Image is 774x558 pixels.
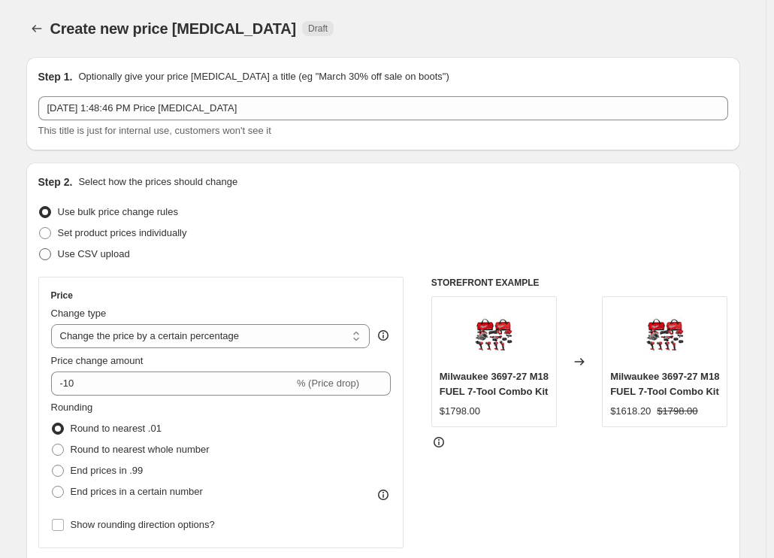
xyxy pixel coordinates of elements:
span: Create new price [MEDICAL_DATA] [50,20,297,37]
span: Use bulk price change rules [58,206,178,217]
span: This title is just for internal use, customers won't see it [38,125,271,136]
p: Optionally give your price [MEDICAL_DATA] a title (eg "March 30% off sale on boots") [78,69,449,84]
span: Rounding [51,402,93,413]
strike: $1798.00 [657,404,697,419]
span: Round to nearest .01 [71,423,162,434]
div: $1798.00 [440,404,480,419]
span: % (Price drop) [297,378,359,389]
span: Milwaukee 3697-27 M18 FUEL 7-Tool Combo Kit [610,371,719,397]
h3: Price [51,290,73,302]
span: Use CSV upload [58,248,130,259]
input: -15 [51,371,294,396]
span: Price change amount [51,355,144,366]
input: 30% off holiday sale [38,96,728,120]
h6: STOREFRONT EXAMPLE [431,277,728,289]
h2: Step 2. [38,174,73,190]
span: Draft [308,23,328,35]
span: Change type [51,308,107,319]
h2: Step 1. [38,69,73,84]
span: Milwaukee 3697-27 M18 FUEL 7-Tool Combo Kit [440,371,549,397]
p: Select how the prices should change [78,174,237,190]
span: Set product prices individually [58,227,187,238]
button: Price change jobs [26,18,47,39]
div: help [376,328,391,343]
span: Show rounding direction options? [71,519,215,530]
div: $1618.20 [610,404,651,419]
span: Round to nearest whole number [71,444,210,455]
img: ShowProductImage_8536f11c-b90a-4c99-a31e-04dc3bada351_80x.jpg [635,305,695,365]
span: End prices in a certain number [71,486,203,497]
img: ShowProductImage_8536f11c-b90a-4c99-a31e-04dc3bada351_80x.jpg [464,305,524,365]
span: End prices in .99 [71,465,144,476]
